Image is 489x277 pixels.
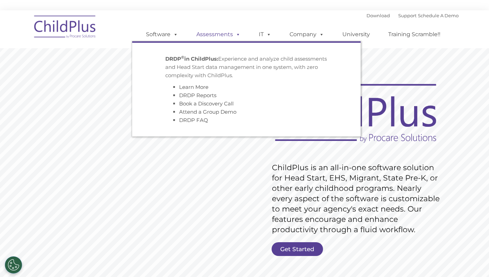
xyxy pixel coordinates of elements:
[179,109,236,115] a: Attend a Group Demo
[381,28,447,41] a: Training Scramble!!
[189,28,247,41] a: Assessments
[398,13,417,18] a: Support
[179,92,216,99] a: DRDP Reports
[418,13,459,18] a: Schedule A Demo
[165,55,218,62] strong: DRDP in ChildPlus:
[139,28,185,41] a: Software
[31,11,100,45] img: ChildPlus by Procare Solutions
[181,55,184,60] sup: ©
[272,163,443,235] rs-layer: ChildPlus is an all-in-one software solution for Head Start, EHS, Migrant, State Pre-K, or other ...
[283,28,331,41] a: Company
[179,117,208,123] a: DRDP FAQ
[252,28,278,41] a: IT
[5,256,22,274] button: Cookies Settings
[335,28,377,41] a: University
[165,55,327,80] p: Experience and analyze child assessments and Head Start data management in one system, with zero ...
[179,100,234,107] a: Book a Discovery Call
[366,13,459,18] font: |
[366,13,390,18] a: Download
[272,242,323,256] a: Get Started
[454,244,489,277] iframe: Chat Widget
[179,84,208,90] a: Learn More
